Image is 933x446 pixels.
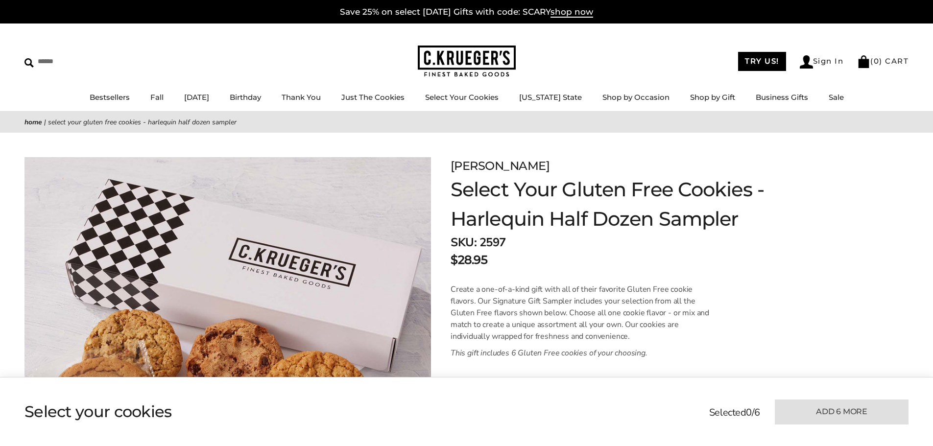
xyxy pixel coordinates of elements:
[738,52,786,71] a: TRY US!
[90,93,130,102] a: Bestsellers
[550,7,593,18] span: shop now
[340,7,593,18] a: Save 25% on select [DATE] Gifts with code: SCARYshop now
[44,117,46,127] span: |
[341,93,405,102] a: Just The Cookies
[425,93,499,102] a: Select Your Cookies
[829,93,844,102] a: Sale
[746,406,752,419] span: 0
[479,235,506,250] span: 2597
[451,235,477,250] strong: SKU:
[150,93,164,102] a: Fall
[451,157,766,175] p: [PERSON_NAME]
[602,93,670,102] a: Shop by Occasion
[874,56,880,66] span: 0
[775,399,909,424] button: Add 6 more
[800,55,813,69] img: Account
[230,93,261,102] a: Birthday
[48,117,237,127] span: Select Your Gluten Free Cookies - Harlequin Half Dozen Sampler
[451,251,487,269] p: $28.95
[857,55,870,68] img: Bag
[709,405,760,420] p: Selected /
[418,46,516,77] img: C.KRUEGER'S
[451,348,647,358] em: This gift includes 6 Gluten Free cookies of your choosing.
[282,93,321,102] a: Thank You
[519,93,582,102] a: [US_STATE] State
[24,117,909,128] nav: breadcrumbs
[690,93,735,102] a: Shop by Gift
[754,406,760,419] span: 6
[8,409,101,438] iframe: Sign Up via Text for Offers
[184,93,209,102] a: [DATE]
[451,283,718,342] p: Create a one-of-a-kind gift with all of their favorite Gluten Free cookie flavors. Our Signature ...
[24,54,141,69] input: Search
[24,117,42,127] a: Home
[756,93,808,102] a: Business Gifts
[800,55,844,69] a: Sign In
[24,58,34,68] img: Search
[451,175,766,234] h1: Select Your Gluten Free Cookies - Harlequin Half Dozen Sampler
[857,56,909,66] a: (0) CART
